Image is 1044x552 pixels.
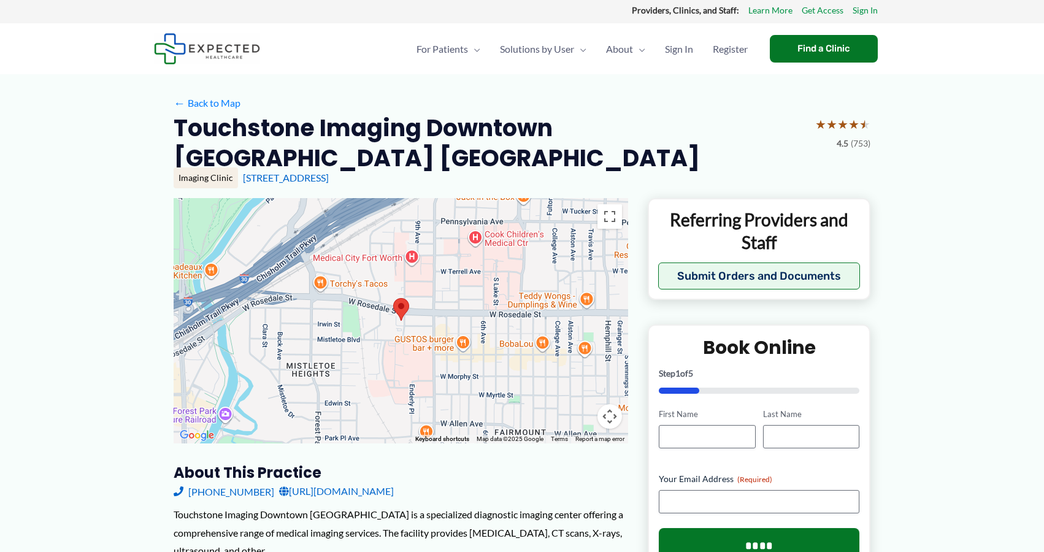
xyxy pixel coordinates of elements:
[713,28,748,71] span: Register
[659,473,859,485] label: Your Email Address
[468,28,480,71] span: Menu Toggle
[815,113,826,136] span: ★
[574,28,586,71] span: Menu Toggle
[802,2,843,18] a: Get Access
[174,94,240,112] a: ←Back to Map
[407,28,758,71] nav: Primary Site Navigation
[606,28,633,71] span: About
[177,427,217,443] a: Open this area in Google Maps (opens a new window)
[853,2,878,18] a: Sign In
[748,2,793,18] a: Learn More
[633,28,645,71] span: Menu Toggle
[596,28,655,71] a: AboutMenu Toggle
[243,172,329,183] a: [STREET_ADDRESS]
[415,435,469,443] button: Keyboard shortcuts
[174,463,628,482] h3: About this practice
[658,209,860,253] p: Referring Providers and Staff
[597,204,622,229] button: Toggle fullscreen view
[848,113,859,136] span: ★
[658,263,860,289] button: Submit Orders and Documents
[826,113,837,136] span: ★
[500,28,574,71] span: Solutions by User
[174,167,238,188] div: Imaging Clinic
[737,475,772,484] span: (Required)
[665,28,693,71] span: Sign In
[407,28,490,71] a: For PatientsMenu Toggle
[477,435,543,442] span: Map data ©2025 Google
[177,427,217,443] img: Google
[416,28,468,71] span: For Patients
[770,35,878,63] a: Find a Clinic
[279,482,394,500] a: [URL][DOMAIN_NAME]
[703,28,758,71] a: Register
[575,435,624,442] a: Report a map error
[675,368,680,378] span: 1
[154,33,260,64] img: Expected Healthcare Logo - side, dark font, small
[551,435,568,442] a: Terms (opens in new tab)
[174,482,274,500] a: [PHONE_NUMBER]
[174,113,805,174] h2: Touchstone Imaging Downtown [GEOGRAPHIC_DATA] [GEOGRAPHIC_DATA]
[851,136,870,151] span: (753)
[859,113,870,136] span: ★
[837,113,848,136] span: ★
[837,136,848,151] span: 4.5
[632,5,739,15] strong: Providers, Clinics, and Staff:
[174,97,185,109] span: ←
[659,408,755,420] label: First Name
[688,368,693,378] span: 5
[659,335,859,359] h2: Book Online
[655,28,703,71] a: Sign In
[659,369,859,378] p: Step of
[763,408,859,420] label: Last Name
[490,28,596,71] a: Solutions by UserMenu Toggle
[597,404,622,429] button: Map camera controls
